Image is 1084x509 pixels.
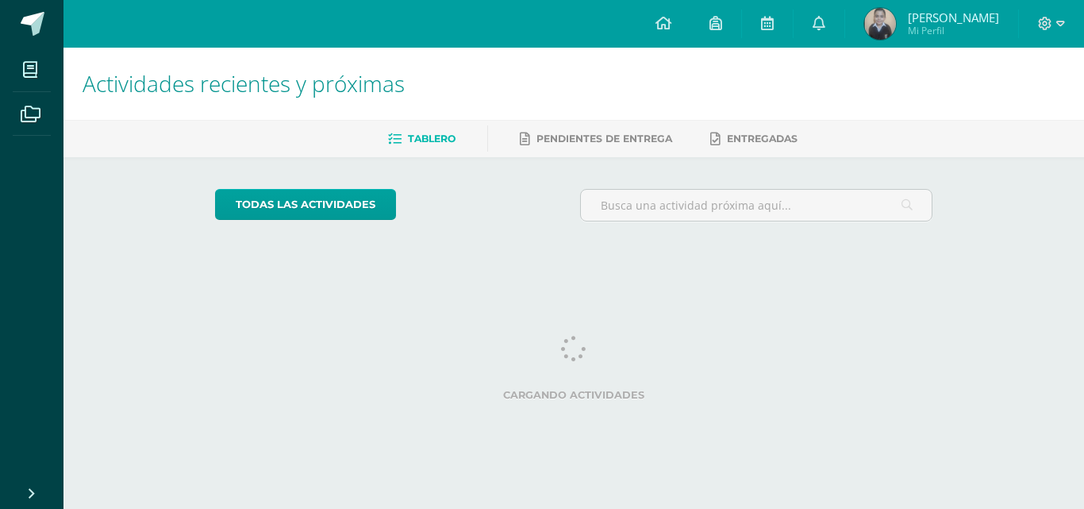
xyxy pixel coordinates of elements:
[908,24,999,37] span: Mi Perfil
[581,190,932,221] input: Busca una actividad próxima aquí...
[710,126,798,152] a: Entregadas
[83,68,405,98] span: Actividades recientes y próximas
[388,126,456,152] a: Tablero
[908,10,999,25] span: [PERSON_NAME]
[215,189,396,220] a: todas las Actividades
[727,133,798,145] span: Entregadas
[408,133,456,145] span: Tablero
[520,126,672,152] a: Pendientes de entrega
[215,389,933,401] label: Cargando actividades
[536,133,672,145] span: Pendientes de entrega
[864,8,896,40] img: 341f325d86bdcaf49be3bb6f1b50af4d.png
